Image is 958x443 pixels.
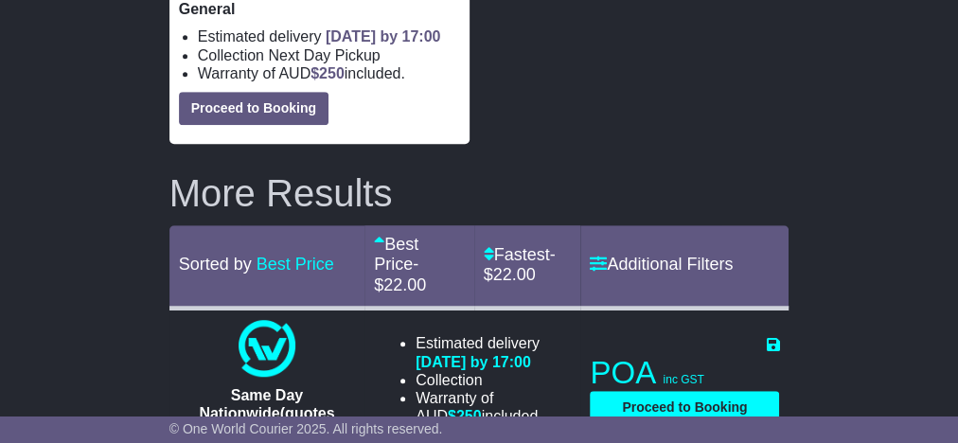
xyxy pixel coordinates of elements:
[257,255,334,274] a: Best Price
[484,245,556,285] span: - $
[456,408,482,424] span: 250
[179,92,328,125] button: Proceed to Booking
[590,391,779,424] button: Proceed to Booking
[310,65,345,81] span: $
[416,371,567,389] li: Collection
[268,47,380,63] span: Next Day Pickup
[663,373,703,386] span: inc GST
[484,245,556,285] a: Fastest- $22.00
[198,64,460,82] li: Warranty of AUD included.
[199,387,334,439] span: Same Day Nationwide(quotes take 0.5-1 hour)
[169,172,789,214] h2: More Results
[448,408,482,424] span: $
[198,27,460,45] li: Estimated delivery
[416,354,531,370] span: [DATE] by 17:00
[493,265,536,284] span: 22.00
[383,275,426,294] span: 22.00
[374,255,426,294] span: - $
[416,389,567,425] li: Warranty of AUD included.
[319,65,345,81] span: 250
[179,255,252,274] span: Sorted by
[169,421,443,436] span: © One World Courier 2025. All rights reserved.
[239,320,295,377] img: One World Courier: Same Day Nationwide(quotes take 0.5-1 hour)
[590,255,733,274] a: Additional Filters
[374,235,426,294] a: Best Price- $22.00
[416,334,567,370] li: Estimated delivery
[326,28,441,44] span: [DATE] by 17:00
[198,46,460,64] li: Collection
[590,354,779,392] p: POA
